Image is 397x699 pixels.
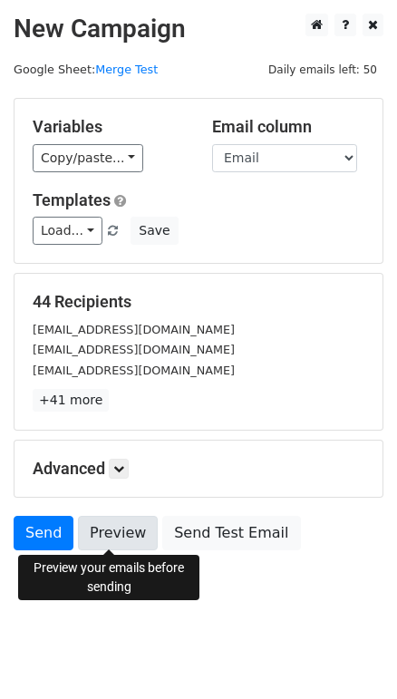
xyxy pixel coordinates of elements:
small: [EMAIL_ADDRESS][DOMAIN_NAME] [33,343,235,356]
h2: New Campaign [14,14,383,44]
a: Send Test Email [162,516,300,550]
h5: Variables [33,117,185,137]
a: Load... [33,217,102,245]
h5: Advanced [33,459,364,479]
span: Daily emails left: 50 [262,60,383,80]
a: Copy/paste... [33,144,143,172]
button: Save [131,217,178,245]
a: Templates [33,190,111,209]
h5: Email column [212,117,364,137]
iframe: Chat Widget [306,612,397,699]
small: Google Sheet: [14,63,158,76]
a: Preview [78,516,158,550]
a: Send [14,516,73,550]
a: +41 more [33,389,109,412]
small: [EMAIL_ADDRESS][DOMAIN_NAME] [33,323,235,336]
a: Daily emails left: 50 [262,63,383,76]
a: Merge Test [95,63,158,76]
h5: 44 Recipients [33,292,364,312]
div: Preview your emails before sending [18,555,199,600]
small: [EMAIL_ADDRESS][DOMAIN_NAME] [33,364,235,377]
